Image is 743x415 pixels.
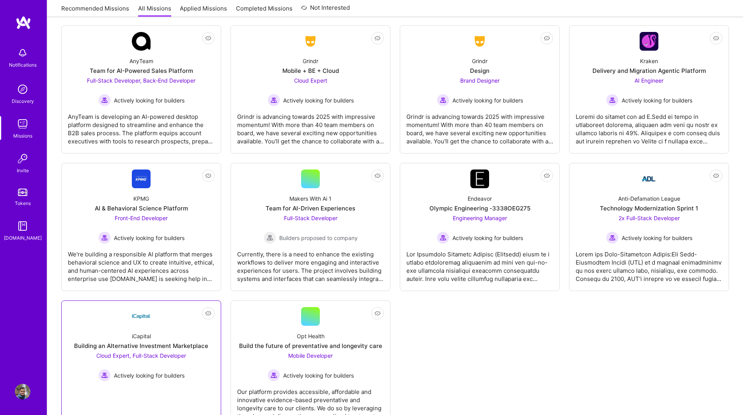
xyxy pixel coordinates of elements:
img: tokens [18,189,27,196]
a: Completed Missions [236,4,293,17]
i: icon EyeClosed [205,173,211,179]
i: icon EyeClosed [713,35,719,41]
i: icon EyeClosed [544,173,550,179]
span: Builders proposed to company [279,234,358,242]
div: Lorem ips Dolo-Sitametcon Adipis:Eli Sedd-Eiusmodtem Incidi (UTL) et d magnaal enimadminimv qu no... [576,244,722,283]
div: AnyTeam is developing an AI-powered desktop platform designed to streamline and enhance the B2B s... [68,106,215,145]
img: logo [16,16,31,30]
div: Grindr is advancing towards 2025 with impressive momentum! With more than 40 team members on boar... [406,106,553,145]
div: Notifications [9,61,37,69]
div: Anti-Defamation League [618,194,680,203]
div: Tokens [15,199,31,207]
span: Full-Stack Developer [284,215,337,221]
div: Discovery [12,97,34,105]
img: guide book [15,218,30,234]
div: Grindr is advancing towards 2025 with impressive momentum! With more than 40 team members on boar... [237,106,384,145]
div: Kraken [640,57,658,65]
img: Company Logo [640,32,658,51]
a: Not Interested [301,3,350,17]
img: Actively looking for builders [98,94,111,106]
div: Technology Modernization Sprint 1 [600,204,698,212]
img: Company Logo [132,307,151,326]
img: Company Logo [470,34,489,48]
div: We're building a responsible AI platform that merges behavioral science and UX to create intuitiv... [68,244,215,283]
span: Engineering Manager [453,215,507,221]
div: iCapital [132,332,151,340]
img: Invite [15,151,30,166]
span: Brand Designer [460,77,500,84]
div: Grindr [303,57,318,65]
div: Loremi do sitamet con ad E.Sedd ei tempo in utlaboreet dolorema, aliquaen adm veni qu nostr ex ul... [576,106,722,145]
img: Company Logo [132,32,151,51]
div: Team for AI-Driven Experiences [266,204,355,212]
div: Grindr [472,57,488,65]
img: bell [15,45,30,61]
img: Actively looking for builders [437,94,449,106]
div: AI & Behavioral Science Platform [95,204,188,212]
div: Endeavor [468,194,492,203]
span: Actively looking for builders [283,371,354,380]
img: Company Logo [470,170,489,188]
div: Makers With Ai 1 [289,194,332,203]
span: Actively looking for builders [452,234,523,242]
div: Missions [13,132,32,140]
span: Mobile Developer [288,352,333,359]
div: Invite [17,166,29,175]
span: Full-Stack Developer, Back-End Developer [87,77,195,84]
span: Actively looking for builders [452,96,523,104]
div: Team for AI-Powered Sales Platform [90,67,193,75]
img: Actively looking for builders [437,231,449,244]
img: Actively looking for builders [606,94,619,106]
div: Olympic Engineering -3338OEG275 [429,204,530,212]
img: Actively looking for builders [98,369,111,381]
div: Delivery and Migration Agentic Platform [592,67,706,75]
img: Actively looking for builders [98,231,111,244]
a: Recommended Missions [61,4,129,17]
div: KPMG [133,194,149,203]
img: User Avatar [15,384,30,399]
img: Company Logo [640,170,658,188]
div: Mobile + BE + Cloud [282,67,339,75]
div: Currently, there is a need to enhance the existing workflows to deliver more engaging and interac... [237,244,384,283]
i: icon EyeClosed [205,310,211,316]
img: teamwork [15,116,30,132]
span: Actively looking for builders [114,234,184,242]
span: Front-End Developer [115,215,168,221]
span: Cloud Expert, Full-Stack Developer [96,352,186,359]
div: AnyTeam [129,57,153,65]
span: Actively looking for builders [622,96,692,104]
span: Cloud Expert [294,77,327,84]
div: Lor Ipsumdolo Sitametc Adipisc (Elitsedd) eiusm te i utlabo etdoloremag aliquaenim ad mini ven qu... [406,244,553,283]
div: Building an Alternative Investment Marketplace [74,342,208,350]
span: Actively looking for builders [283,96,354,104]
div: [DOMAIN_NAME] [4,234,42,242]
img: Actively looking for builders [606,231,619,244]
img: Actively looking for builders [268,94,280,106]
span: Actively looking for builders [622,234,692,242]
img: Builders proposed to company [264,231,276,244]
div: Build the future of preventative and longevity care [239,342,382,350]
span: AI Engineer [635,77,663,84]
img: Company Logo [301,34,320,48]
i: icon EyeClosed [544,35,550,41]
div: Opt Health [297,332,325,340]
i: icon EyeClosed [374,310,381,316]
a: All Missions [138,4,171,17]
img: Company Logo [132,170,151,188]
span: Actively looking for builders [114,96,184,104]
img: Actively looking for builders [268,369,280,381]
i: icon EyeClosed [374,173,381,179]
i: icon EyeClosed [713,173,719,179]
a: Applied Missions [180,4,227,17]
i: icon EyeClosed [374,35,381,41]
span: Actively looking for builders [114,371,184,380]
span: 2x Full-Stack Developer [619,215,680,221]
i: icon EyeClosed [205,35,211,41]
img: discovery [15,81,30,97]
div: Design [470,67,489,75]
